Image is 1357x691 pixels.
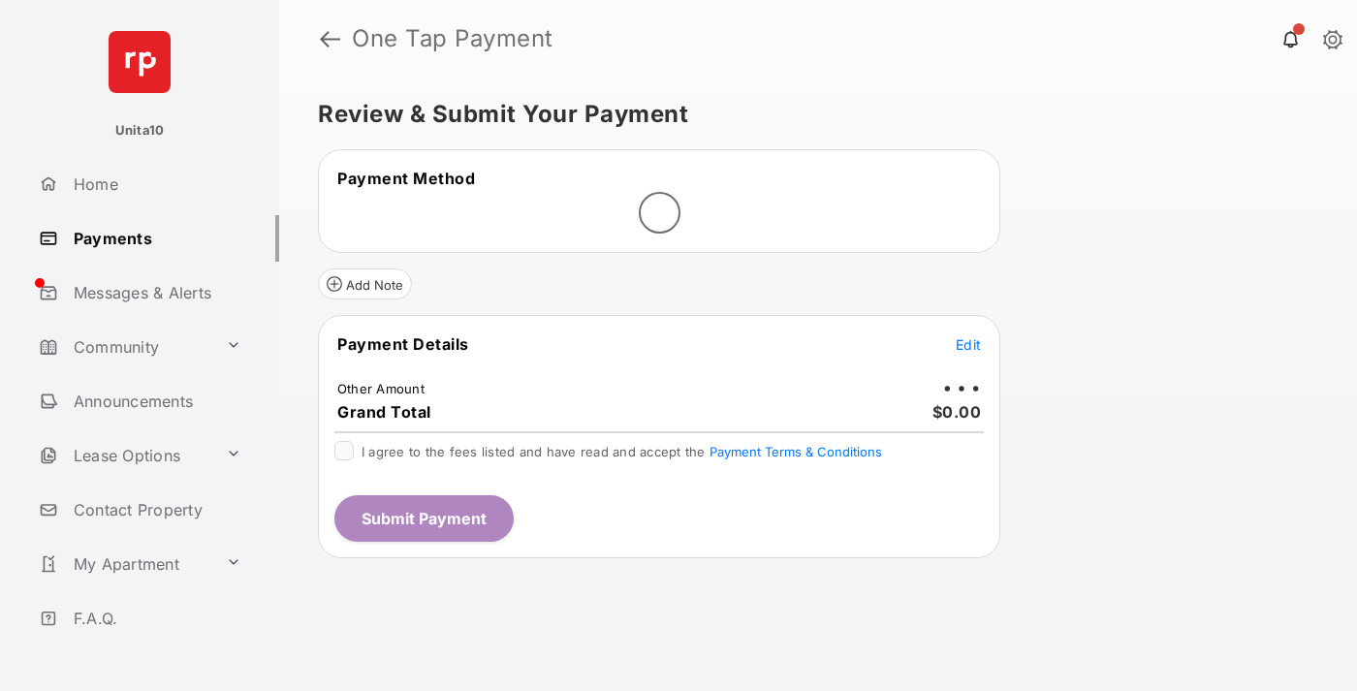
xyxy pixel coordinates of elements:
[31,541,218,587] a: My Apartment
[31,161,279,207] a: Home
[710,444,882,459] button: I agree to the fees listed and have read and accept the
[932,402,982,422] span: $0.00
[31,487,279,533] a: Contact Property
[109,31,171,93] img: svg+xml;base64,PHN2ZyB4bWxucz0iaHR0cDovL3d3dy53My5vcmcvMjAwMC9zdmciIHdpZHRoPSI2NCIgaGVpZ2h0PSI2NC...
[362,444,882,459] span: I agree to the fees listed and have read and accept the
[352,27,553,50] strong: One Tap Payment
[31,215,279,262] a: Payments
[115,121,165,141] p: Unita10
[31,378,279,424] a: Announcements
[337,402,431,422] span: Grand Total
[337,334,469,354] span: Payment Details
[31,595,279,642] a: F.A.Q.
[31,324,218,370] a: Community
[337,169,475,188] span: Payment Method
[31,432,218,479] a: Lease Options
[956,336,981,353] span: Edit
[336,380,426,397] td: Other Amount
[334,495,514,542] button: Submit Payment
[318,103,1303,126] h5: Review & Submit Your Payment
[318,268,412,299] button: Add Note
[31,269,279,316] a: Messages & Alerts
[956,334,981,354] button: Edit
